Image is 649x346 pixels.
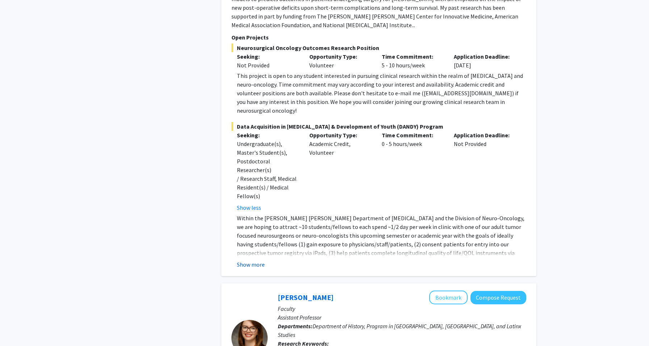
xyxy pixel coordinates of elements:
p: Seeking: [237,131,298,139]
div: This project is open to any student interested in pursuing clinical research within the realm of ... [237,71,526,115]
p: Opportunity Type: [309,131,371,139]
p: Assistant Professor [278,313,526,322]
p: Seeking: [237,52,298,61]
p: Application Deadline: [454,131,515,139]
button: Add Casey Lurtz to Bookmarks [429,291,468,304]
div: 0 - 5 hours/week [376,131,449,212]
p: Open Projects [231,33,526,42]
a: [PERSON_NAME] [278,293,334,302]
button: Show more [237,260,265,269]
div: Undergraduate(s), Master's Student(s), Postdoctoral Researcher(s) / Research Staff, Medical Resid... [237,139,298,200]
div: Not Provided [237,61,298,70]
span: Neurosurgical Oncology Outcomes Research Position [231,43,526,52]
div: Volunteer [304,52,376,70]
b: Departments: [278,322,313,330]
div: Academic Credit, Volunteer [304,131,376,212]
span: Data Acquisition in [MEDICAL_DATA] & Development of Youth (DANDY) Program [231,122,526,131]
span: Department of History, Program in [GEOGRAPHIC_DATA], [GEOGRAPHIC_DATA], and Latinx Studies [278,322,521,338]
div: 5 - 10 hours/week [376,52,449,70]
iframe: Chat [5,313,31,341]
p: Within the [PERSON_NAME] [PERSON_NAME] Department of [MEDICAL_DATA] and the Division of Neuro-Onc... [237,214,526,275]
p: Time Commitment: [382,131,443,139]
button: Show less [237,203,261,212]
p: Application Deadline: [454,52,515,61]
div: [DATE] [448,52,521,70]
p: Opportunity Type: [309,52,371,61]
div: Not Provided [448,131,521,212]
p: Faculty [278,304,526,313]
p: Time Commitment: [382,52,443,61]
button: Compose Request to Casey Lurtz [470,291,526,304]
